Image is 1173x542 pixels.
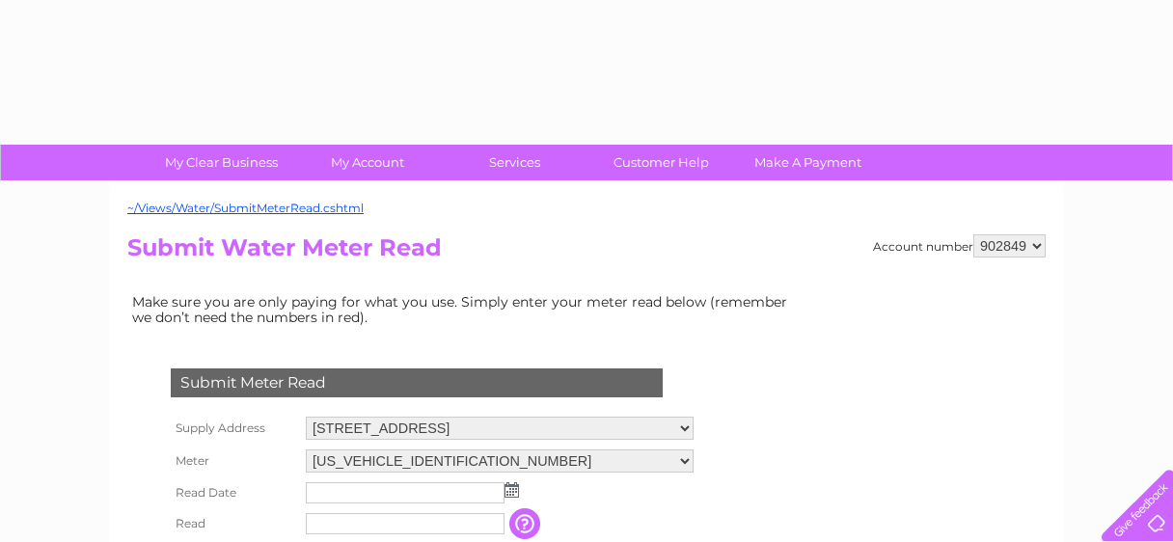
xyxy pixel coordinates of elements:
th: Supply Address [166,412,301,445]
a: ~/Views/Water/SubmitMeterRead.cshtml [127,201,364,215]
th: Meter [166,445,301,477]
a: My Account [288,145,448,180]
a: Customer Help [582,145,741,180]
div: Submit Meter Read [171,368,663,397]
h2: Submit Water Meter Read [127,234,1046,271]
th: Read [166,508,301,539]
th: Read Date [166,477,301,508]
td: Make sure you are only paying for what you use. Simply enter your meter read below (remember we d... [127,289,803,330]
div: Account number [873,234,1046,257]
a: Services [435,145,594,180]
a: Make A Payment [728,145,887,180]
img: ... [505,482,519,498]
input: Information [509,508,544,539]
a: My Clear Business [142,145,301,180]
